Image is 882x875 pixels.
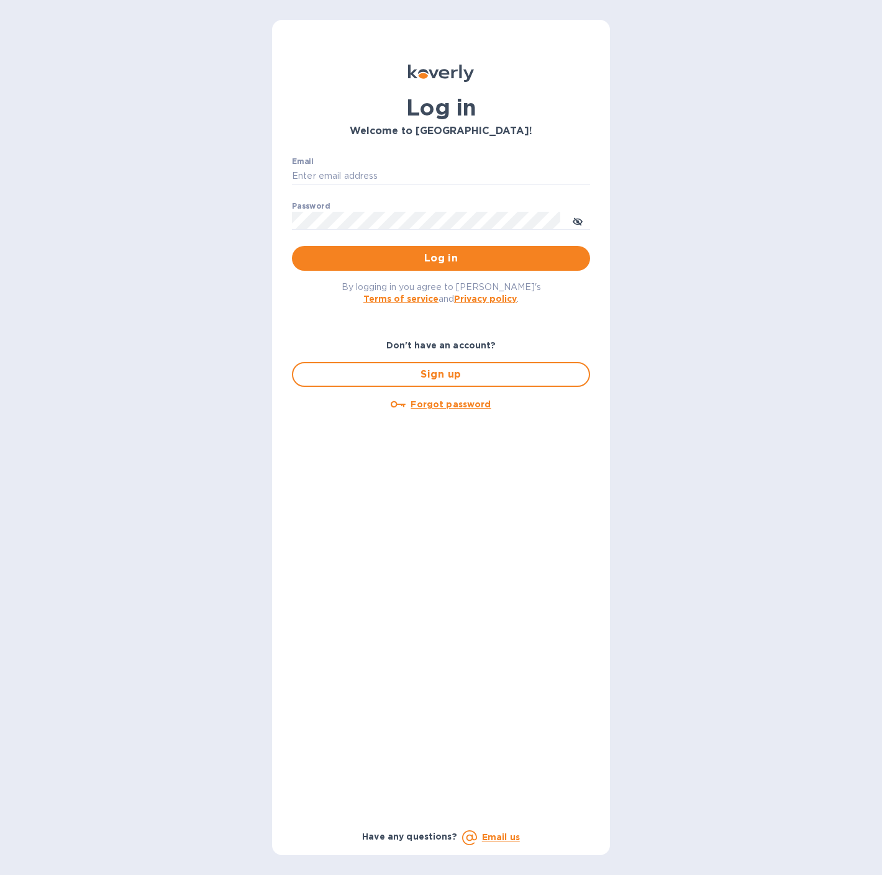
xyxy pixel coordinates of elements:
[454,294,517,304] a: Privacy policy
[292,202,330,210] label: Password
[362,832,457,841] b: Have any questions?
[408,65,474,82] img: Koverly
[292,125,590,137] h3: Welcome to [GEOGRAPHIC_DATA]!
[292,246,590,271] button: Log in
[565,208,590,233] button: toggle password visibility
[292,167,590,186] input: Enter email address
[302,251,580,266] span: Log in
[292,362,590,387] button: Sign up
[386,340,496,350] b: Don't have an account?
[292,158,314,165] label: Email
[342,282,541,304] span: By logging in you agree to [PERSON_NAME]'s and .
[482,832,520,842] a: Email us
[363,294,439,304] a: Terms of service
[411,399,491,409] u: Forgot password
[292,94,590,120] h1: Log in
[303,367,579,382] span: Sign up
